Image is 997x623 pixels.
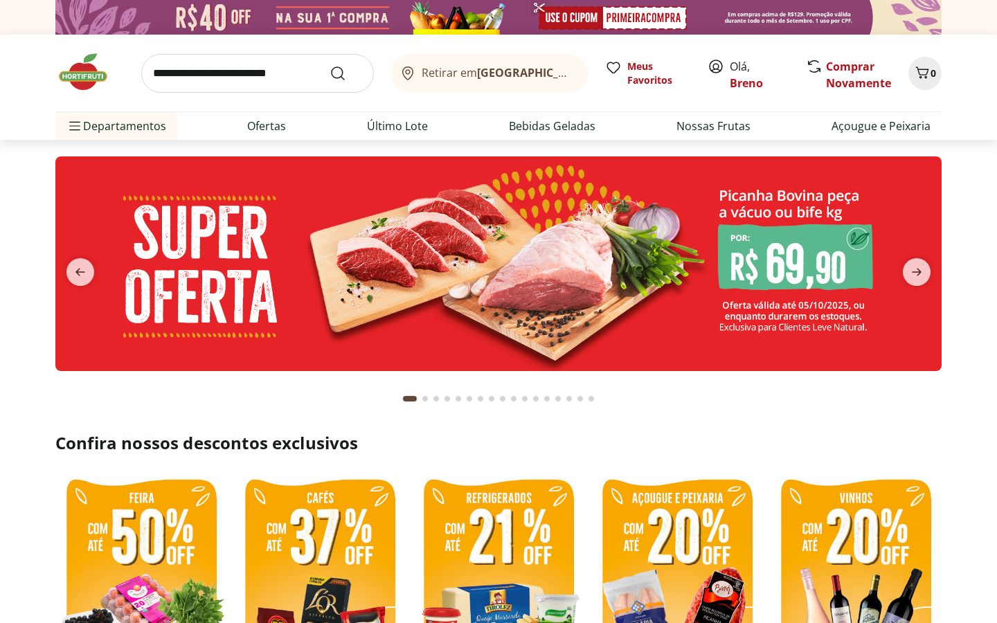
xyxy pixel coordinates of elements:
[247,118,286,134] a: Ofertas
[832,118,931,134] a: Açougue e Peixaria
[486,382,497,415] button: Go to page 8 from fs-carousel
[564,382,575,415] button: Go to page 15 from fs-carousel
[367,118,428,134] a: Último Lote
[390,54,589,93] button: Retirar em[GEOGRAPHIC_DATA]/[GEOGRAPHIC_DATA]
[627,60,691,87] span: Meus Favoritos
[431,382,442,415] button: Go to page 3 from fs-carousel
[55,432,942,454] h2: Confira nossos descontos exclusivos
[453,382,464,415] button: Go to page 5 from fs-carousel
[55,156,942,371] img: super oferta
[530,382,541,415] button: Go to page 12 from fs-carousel
[541,382,553,415] button: Go to page 13 from fs-carousel
[892,258,942,286] button: next
[730,58,791,91] span: Olá,
[55,258,105,286] button: previous
[141,54,374,93] input: search
[931,66,936,80] span: 0
[420,382,431,415] button: Go to page 2 from fs-carousel
[519,382,530,415] button: Go to page 11 from fs-carousel
[497,382,508,415] button: Go to page 9 from fs-carousel
[605,60,691,87] a: Meus Favoritos
[575,382,586,415] button: Go to page 16 from fs-carousel
[66,109,166,143] span: Departamentos
[730,75,763,91] a: Breno
[908,57,942,90] button: Carrinho
[508,382,519,415] button: Go to page 10 from fs-carousel
[464,382,475,415] button: Go to page 6 from fs-carousel
[676,118,751,134] a: Nossas Frutas
[475,382,486,415] button: Go to page 7 from fs-carousel
[442,382,453,415] button: Go to page 4 from fs-carousel
[553,382,564,415] button: Go to page 14 from fs-carousel
[422,66,575,79] span: Retirar em
[586,382,597,415] button: Go to page 17 from fs-carousel
[477,65,710,80] b: [GEOGRAPHIC_DATA]/[GEOGRAPHIC_DATA]
[826,59,891,91] a: Comprar Novamente
[330,65,363,82] button: Submit Search
[55,51,125,93] img: Hortifruti
[66,109,83,143] button: Menu
[509,118,595,134] a: Bebidas Geladas
[400,382,420,415] button: Current page from fs-carousel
